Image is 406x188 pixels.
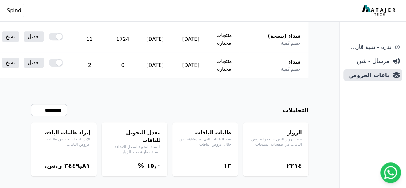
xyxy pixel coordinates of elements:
td: [DATE] [137,52,173,78]
td: 1724 [108,26,137,52]
span: باقات العروض [346,71,389,80]
td: منتجات مختارة [209,26,240,52]
div: ١۳ [179,161,231,170]
a: نسخ [2,31,19,42]
span: خصم كمية [281,66,300,72]
td: [DATE] [173,26,209,52]
span: خصم كمية [281,40,300,46]
bdi: ١٥,۰ [146,162,160,169]
td: [DATE] [173,52,209,78]
a: تعديل [24,31,44,42]
img: MatajerTech Logo [362,5,397,16]
td: [DATE] [137,26,173,52]
h4: معدل التحويل للباقات [108,129,161,144]
span: مرسال - شريط دعاية [346,57,389,66]
td: منتجات مختارة [209,52,240,78]
button: Splnd [4,4,24,17]
div: ٢٢١٤ [249,161,302,170]
span: ندرة - تنبية قارب علي النفاذ [346,42,391,51]
p: عدد الزوار الذين شاهدوا عروض الباقات في صفحات المنتجات [249,137,302,147]
bdi: ۳٤٤٩,٨١ [64,162,90,169]
h4: الزوار [249,129,302,137]
span: % [138,162,144,169]
span: شداد (نسخة) [268,32,300,40]
p: الإيرادات الناتجة عن طلبات عروض الباقات [38,137,90,147]
p: عدد الطلبات التي تم إنشاؤها من خلال عروض الباقات [179,137,231,147]
h4: طلبات الباقات [179,129,231,137]
p: النسبة المئوية لمعدل الاضافة للسلة مقارنة بعدد الزوار [108,144,161,155]
td: 0 [108,52,137,78]
span: شداد [288,58,301,66]
h3: التحليلات [283,106,308,115]
h4: إيراد طلبات الباقة [38,129,90,137]
td: 11 [71,26,108,52]
span: ر.س. [44,162,62,169]
a: تعديل [24,58,44,68]
td: 2 [71,52,108,78]
a: نسخ [2,58,19,68]
span: Splnd [7,7,21,14]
